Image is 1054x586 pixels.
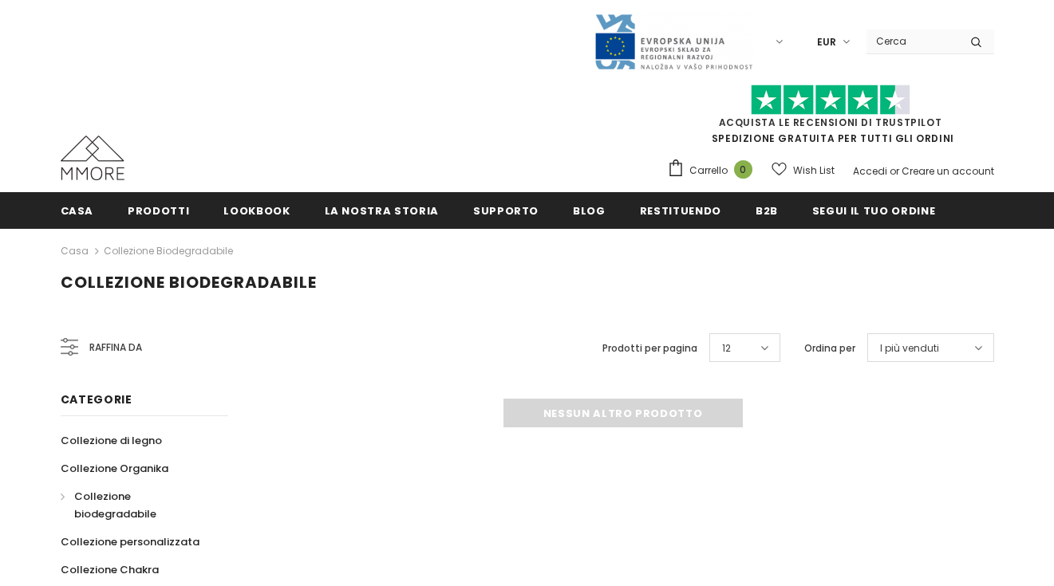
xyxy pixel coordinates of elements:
span: 12 [722,340,731,356]
a: Javni Razpis [594,34,753,48]
span: Carrello [689,163,728,179]
span: Categorie [61,391,132,407]
a: B2B [756,192,778,228]
span: Collezione Organika [61,461,168,476]
a: Collezione Chakra [61,556,159,584]
a: Creare un account [902,164,994,178]
a: Restituendo [640,192,721,228]
a: Collezione di legno [61,427,162,454]
img: Javni Razpis [594,13,753,71]
span: Blog [573,203,606,218]
input: Search Site [866,29,958,53]
img: Fidati di Pilot Stars [751,85,910,116]
a: supporto [473,192,539,228]
span: Prodotti [128,203,189,218]
span: 0 [734,160,752,179]
a: Casa [61,192,94,228]
span: La nostra storia [325,203,439,218]
span: Raffina da [89,339,142,356]
span: EUR [817,34,836,50]
span: Collezione biodegradabile [74,489,156,521]
span: I più venduti [880,340,939,356]
span: Segui il tuo ordine [812,203,935,218]
a: Collezione biodegradabile [104,244,233,258]
a: Lookbook [223,192,290,228]
img: Casi MMORE [61,136,124,180]
span: or [890,164,899,178]
a: Carrello 0 [667,159,760,183]
a: Collezione personalizzata [61,528,199,556]
span: Restituendo [640,203,721,218]
label: Prodotti per pagina [602,340,697,356]
span: Collezione di legno [61,433,162,448]
a: Collezione Organika [61,454,168,482]
span: SPEDIZIONE GRATUITA PER TUTTI GLI ORDINI [667,92,994,145]
a: Accedi [853,164,887,178]
a: Blog [573,192,606,228]
a: Collezione biodegradabile [61,482,211,528]
span: Wish List [793,163,835,179]
a: Wish List [772,156,835,184]
span: Lookbook [223,203,290,218]
span: Collezione biodegradabile [61,271,317,293]
span: B2B [756,203,778,218]
a: Prodotti [128,192,189,228]
label: Ordina per [804,340,855,356]
span: Collezione personalizzata [61,534,199,549]
a: La nostra storia [325,192,439,228]
span: supporto [473,203,539,218]
a: Casa [61,242,89,261]
a: Acquista le recensioni di TrustPilot [719,116,942,129]
span: Casa [61,203,94,218]
span: Collezione Chakra [61,562,159,577]
a: Segui il tuo ordine [812,192,935,228]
